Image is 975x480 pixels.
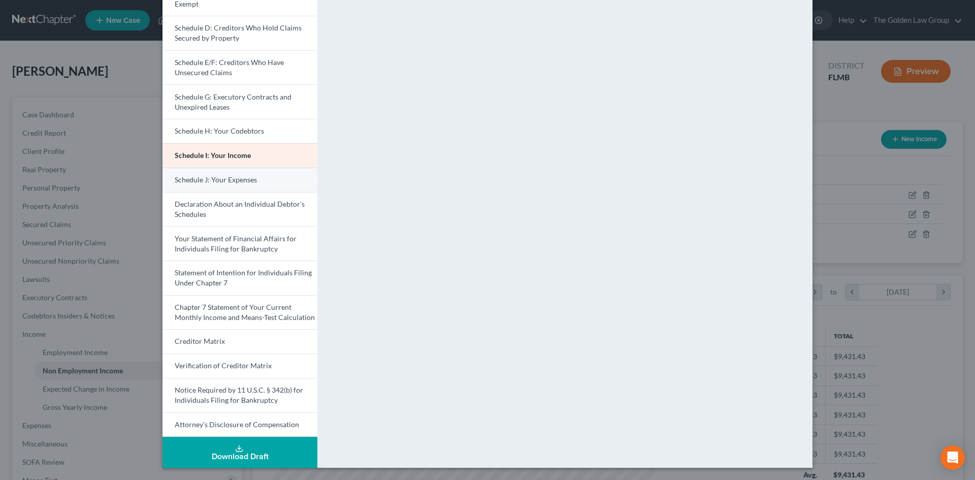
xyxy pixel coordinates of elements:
[162,261,317,295] a: Statement of Intention for Individuals Filing Under Chapter 7
[175,58,284,77] span: Schedule E/F: Creditors Who Have Unsecured Claims
[162,168,317,192] a: Schedule J: Your Expenses
[175,337,225,345] span: Creditor Matrix
[162,354,317,378] a: Verification of Creditor Matrix
[162,226,317,261] a: Your Statement of Financial Affairs for Individuals Filing for Bankruptcy
[162,84,317,119] a: Schedule G: Executory Contracts and Unexpired Leases
[162,119,317,143] a: Schedule H: Your Codebtors
[175,268,312,287] span: Statement of Intention for Individuals Filing Under Chapter 7
[162,16,317,50] a: Schedule D: Creditors Who Hold Claims Secured by Property
[162,437,317,468] button: Download Draft
[175,175,257,184] span: Schedule J: Your Expenses
[175,23,302,42] span: Schedule D: Creditors Who Hold Claims Secured by Property
[162,50,317,85] a: Schedule E/F: Creditors Who Have Unsecured Claims
[175,200,305,218] span: Declaration About an Individual Debtor's Schedules
[162,295,317,330] a: Chapter 7 Statement of Your Current Monthly Income and Means-Test Calculation
[175,92,291,111] span: Schedule G: Executory Contracts and Unexpired Leases
[162,143,317,168] a: Schedule I: Your Income
[162,378,317,412] a: Notice Required by 11 U.S.C. § 342(b) for Individuals Filing for Bankruptcy
[175,151,251,159] span: Schedule I: Your Income
[162,329,317,354] a: Creditor Matrix
[175,234,297,253] span: Your Statement of Financial Affairs for Individuals Filing for Bankruptcy
[175,361,272,370] span: Verification of Creditor Matrix
[175,386,303,404] span: Notice Required by 11 U.S.C. § 342(b) for Individuals Filing for Bankruptcy
[940,445,965,470] div: Open Intercom Messenger
[171,453,309,461] div: Download Draft
[175,420,299,429] span: Attorney's Disclosure of Compensation
[162,412,317,437] a: Attorney's Disclosure of Compensation
[175,303,315,322] span: Chapter 7 Statement of Your Current Monthly Income and Means-Test Calculation
[162,192,317,227] a: Declaration About an Individual Debtor's Schedules
[175,126,264,135] span: Schedule H: Your Codebtors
